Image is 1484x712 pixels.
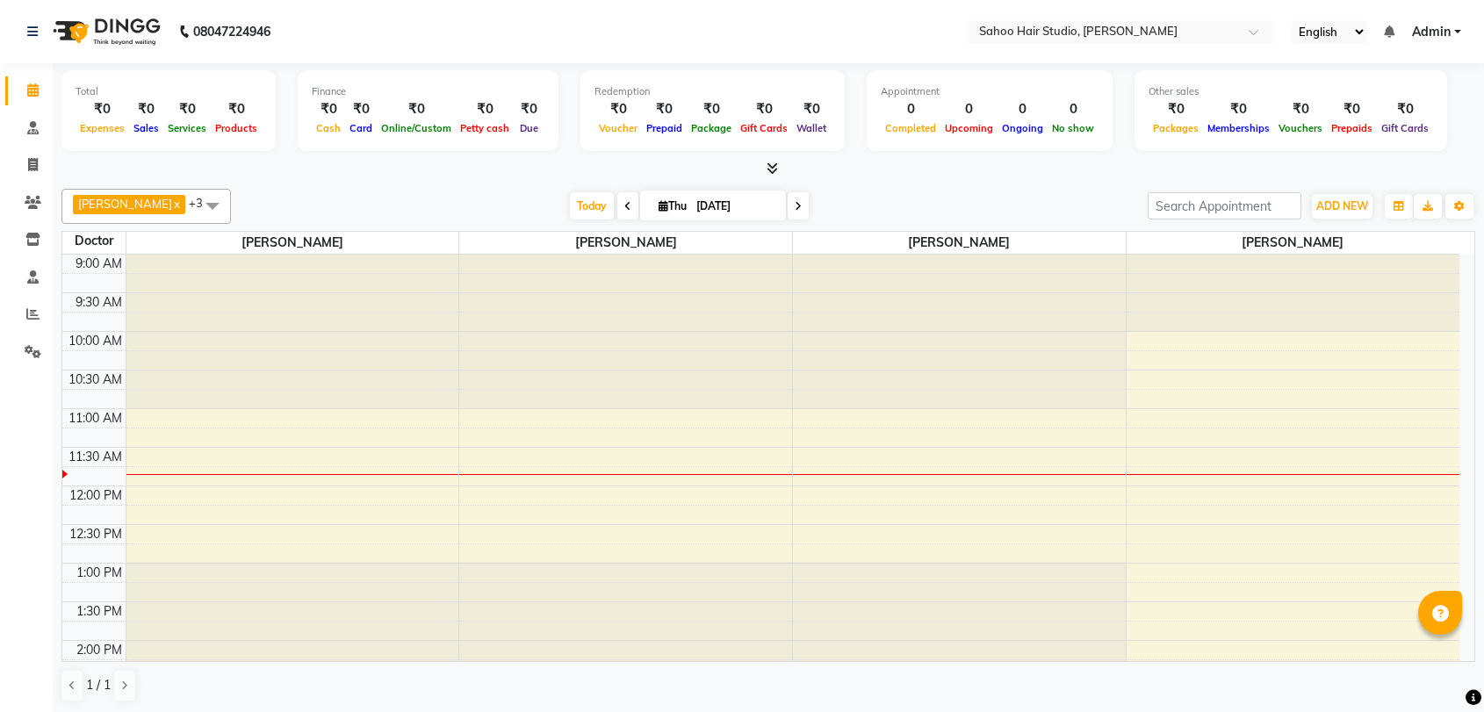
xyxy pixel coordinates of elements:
div: ₹0 [129,99,163,119]
span: Cash [312,122,345,134]
div: ₹0 [211,99,262,119]
span: [PERSON_NAME] [126,232,459,254]
span: Thu [654,199,691,212]
div: Redemption [594,84,831,99]
span: Products [211,122,262,134]
div: 0 [940,99,998,119]
div: 9:00 AM [72,255,126,273]
span: Package [687,122,736,134]
span: [PERSON_NAME] [459,232,792,254]
div: 0 [998,99,1048,119]
div: 12:00 PM [66,486,126,505]
div: 2:00 PM [73,641,126,659]
span: Wallet [792,122,831,134]
span: Today [570,192,614,219]
div: ₹0 [1203,99,1274,119]
span: Due [515,122,543,134]
div: 0 [881,99,940,119]
span: Prepaid [642,122,687,134]
span: No show [1048,122,1099,134]
div: ₹0 [687,99,736,119]
div: ₹0 [345,99,377,119]
div: 10:30 AM [65,370,126,389]
div: ₹0 [792,99,831,119]
div: 0 [1048,99,1099,119]
button: ADD NEW [1312,194,1372,219]
div: Appointment [881,84,1099,99]
div: 12:30 PM [66,525,126,543]
div: ₹0 [1327,99,1377,119]
div: ₹0 [1274,99,1327,119]
span: Gift Cards [1377,122,1433,134]
div: ₹0 [642,99,687,119]
a: x [172,197,180,211]
div: ₹0 [1149,99,1203,119]
span: Voucher [594,122,642,134]
b: 08047224946 [193,7,270,56]
input: Search Appointment [1148,192,1301,219]
div: 11:00 AM [65,409,126,428]
span: Admin [1412,23,1451,41]
div: 10:00 AM [65,332,126,350]
span: Sales [129,122,163,134]
div: ₹0 [76,99,129,119]
span: Ongoing [998,122,1048,134]
span: [PERSON_NAME] [793,232,1126,254]
div: ₹0 [312,99,345,119]
div: 1:00 PM [73,564,126,582]
span: Upcoming [940,122,998,134]
span: Online/Custom [377,122,456,134]
div: 9:30 AM [72,293,126,312]
span: [PERSON_NAME] [1127,232,1459,254]
span: Expenses [76,122,129,134]
div: ₹0 [514,99,544,119]
div: Other sales [1149,84,1433,99]
div: 11:30 AM [65,448,126,466]
span: Memberships [1203,122,1274,134]
iframe: chat widget [1410,642,1466,694]
input: 2025-09-04 [691,193,779,219]
div: 1:30 PM [73,602,126,621]
span: Vouchers [1274,122,1327,134]
span: 1 / 1 [86,676,111,694]
div: Finance [312,84,544,99]
div: ₹0 [163,99,211,119]
span: Petty cash [456,122,514,134]
span: ADD NEW [1316,199,1368,212]
div: ₹0 [377,99,456,119]
div: ₹0 [594,99,642,119]
img: logo [45,7,165,56]
span: Card [345,122,377,134]
span: Gift Cards [736,122,792,134]
span: Completed [881,122,940,134]
div: ₹0 [1377,99,1433,119]
div: Total [76,84,262,99]
span: Services [163,122,211,134]
span: Prepaids [1327,122,1377,134]
div: Doctor [62,232,126,250]
span: [PERSON_NAME] [78,197,172,211]
span: Packages [1149,122,1203,134]
div: ₹0 [456,99,514,119]
span: +3 [189,196,216,210]
div: ₹0 [736,99,792,119]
